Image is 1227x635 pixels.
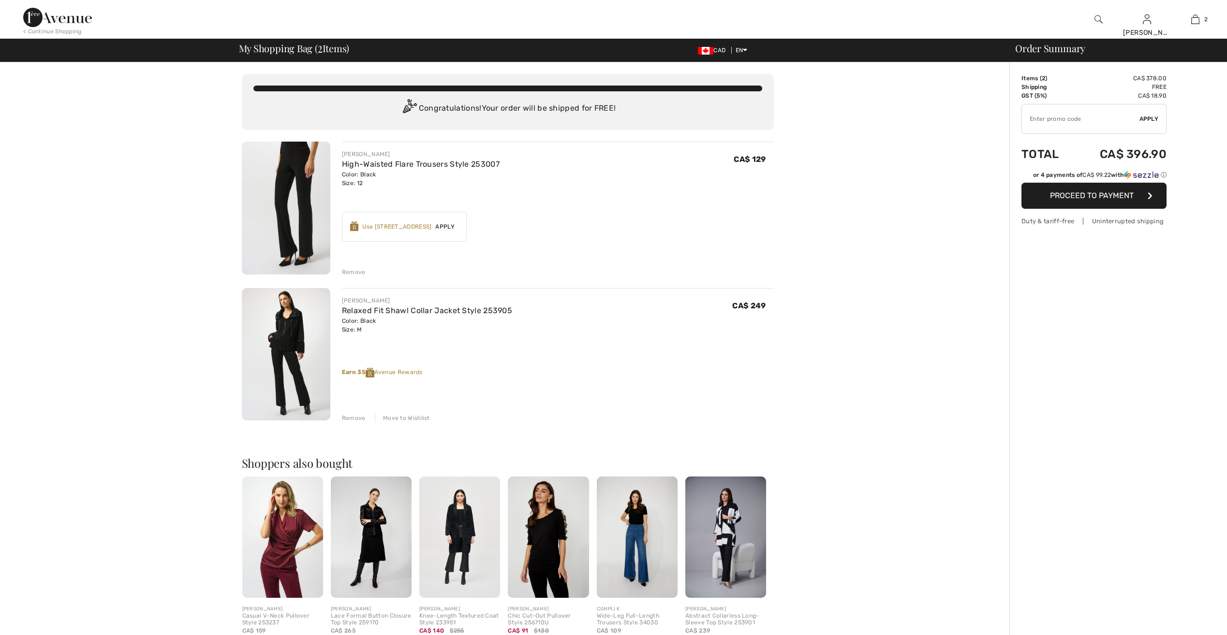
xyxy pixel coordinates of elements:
span: EN [736,47,748,54]
span: $130 [534,626,549,635]
div: Order Summary [1004,43,1221,53]
span: CA$ 109 [597,627,621,634]
div: Abstract Collarless Long-Sleeve Top Style 253901 [685,613,766,626]
span: CA$ 249 [732,301,766,310]
div: or 4 payments ofCA$ 99.22withSezzle Click to learn more about Sezzle [1021,171,1167,183]
span: 2 [318,41,323,54]
span: Apply [1139,115,1159,123]
img: Congratulation2.svg [399,99,419,118]
div: [PERSON_NAME] [342,150,500,159]
div: or 4 payments of with [1033,171,1167,179]
input: Promo code [1022,104,1139,133]
div: Chic Cut-Out Pullover Style 256710U [508,613,589,626]
td: CA$ 396.90 [1074,138,1167,171]
div: COMPLI K [597,606,678,613]
span: Proceed to Payment [1050,191,1134,200]
img: My Info [1143,14,1151,25]
td: Total [1021,138,1074,171]
span: $255 [450,626,464,635]
img: My Bag [1191,14,1199,25]
img: Canadian Dollar [698,47,713,55]
td: Shipping [1021,83,1074,91]
span: CA$ 140 [419,627,444,634]
span: CA$ 159 [242,627,266,634]
div: Color: Black Size: M [342,317,512,334]
span: CA$ 265 [331,627,355,634]
div: [PERSON_NAME] [419,606,500,613]
img: Relaxed Fit Shawl Collar Jacket Style 253905 [242,288,330,421]
img: Chic Cut-Out Pullover Style 256710U [508,476,589,598]
strong: Earn 35 [342,369,374,375]
span: 2 [1204,15,1208,24]
div: Duty & tariff-free | Uninterrupted shipping [1021,216,1167,226]
div: Remove [342,414,366,422]
span: CA$ 239 [685,627,710,634]
img: 1ère Avenue [23,8,92,27]
img: Sezzle [1124,171,1159,179]
span: CA$ 91 [508,627,528,634]
img: search the website [1094,14,1103,25]
div: Lace Formal Button Closure Top Style 259170 [331,613,412,626]
img: Casual V-Neck Pullover Style 253237 [242,476,323,598]
div: Casual V-Neck Pullover Style 253237 [242,613,323,626]
img: Abstract Collarless Long-Sleeve Top Style 253901 [685,476,766,598]
div: Color: Black Size: 12 [342,170,500,188]
div: Knee-Length Textured Coat Style 233951 [419,613,500,626]
img: Lace Formal Button Closure Top Style 259170 [331,476,412,598]
div: [PERSON_NAME] [331,606,412,613]
div: [PERSON_NAME] [685,606,766,613]
div: [PERSON_NAME] [342,296,512,305]
span: My Shopping Bag ( Items) [239,43,350,53]
span: 2 [1042,75,1045,82]
div: Move to Wishlist [375,414,430,422]
span: CA$ 99.22 [1082,172,1111,178]
span: CA$ 129 [734,155,766,164]
td: Free [1074,83,1167,91]
div: [PERSON_NAME] [1123,28,1170,38]
td: GST (5%) [1021,91,1074,100]
a: 2 [1171,14,1219,25]
img: Knee-Length Textured Coat Style 233951 [419,476,500,598]
td: Items ( ) [1021,74,1074,83]
img: High-Waisted Flare Trousers Style 253007 [242,142,330,274]
a: High-Waisted Flare Trousers Style 253007 [342,159,500,169]
span: Apply [431,222,458,231]
div: Use [STREET_ADDRESS] [362,222,431,231]
img: Wide-Leg Full-Length Trousers Style 34030 [597,476,678,598]
div: [PERSON_NAME] [508,606,589,613]
img: Reward-Logo.svg [350,221,359,231]
a: Relaxed Fit Shawl Collar Jacket Style 253905 [342,306,512,315]
img: Reward-Logo.svg [366,368,374,377]
td: CA$ 378.00 [1074,74,1167,83]
td: CA$ 18.90 [1074,91,1167,100]
div: [PERSON_NAME] [242,606,323,613]
button: Proceed to Payment [1021,183,1167,209]
a: Sign In [1143,14,1151,24]
div: < Continue Shopping [23,27,82,36]
div: Congratulations! Your order will be shipped for FREE! [253,99,762,118]
span: CAD [698,47,729,54]
h2: Shoppers also bought [242,457,774,469]
div: Wide-Leg Full-Length Trousers Style 34030 [597,613,678,626]
div: Remove [342,268,366,276]
div: Avenue Rewards [342,368,774,377]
